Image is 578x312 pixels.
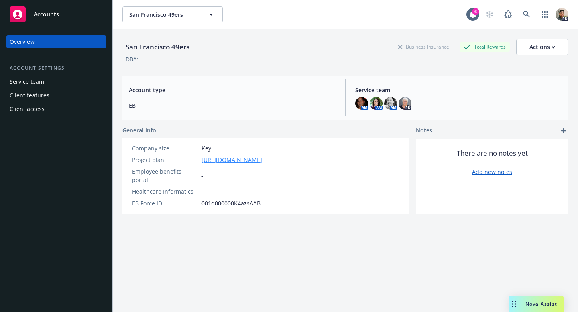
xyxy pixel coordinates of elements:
[201,199,261,207] span: 001d000000K4azsAAB
[384,97,397,110] img: photo
[355,97,368,110] img: photo
[516,39,568,55] button: Actions
[122,6,223,22] button: San Francisco 49ers
[132,144,198,152] div: Company size
[472,8,479,15] div: 6
[201,187,204,196] span: -
[556,8,568,21] img: photo
[6,75,106,88] a: Service team
[6,64,106,72] div: Account settings
[122,126,156,134] span: General info
[34,11,59,18] span: Accounts
[472,168,512,176] a: Add new notes
[394,42,453,52] div: Business Insurance
[10,75,44,88] div: Service team
[519,6,535,22] a: Search
[132,187,198,196] div: Healthcare Informatics
[559,126,568,136] a: add
[126,55,140,63] div: DBA: -
[457,148,528,158] span: There are no notes yet
[6,35,106,48] a: Overview
[129,10,199,19] span: San Francisco 49ers
[201,156,262,164] a: [URL][DOMAIN_NAME]
[482,6,498,22] a: Start snowing
[509,296,564,312] button: Nova Assist
[10,35,35,48] div: Overview
[129,101,336,110] span: EB
[355,86,562,94] span: Service team
[201,172,204,180] span: -
[529,39,555,55] div: Actions
[201,144,211,152] span: Key
[10,89,49,102] div: Client features
[6,3,106,26] a: Accounts
[525,300,557,307] span: Nova Assist
[460,42,510,52] div: Total Rewards
[537,6,553,22] a: Switch app
[129,86,336,94] span: Account type
[370,97,383,110] img: photo
[132,199,198,207] div: EB Force ID
[500,6,516,22] a: Report a Bug
[416,126,432,136] span: Notes
[10,103,45,115] div: Client access
[509,296,519,312] div: Drag to move
[132,167,198,184] div: Employee benefits portal
[132,156,198,164] div: Project plan
[122,42,193,52] div: San Francisco 49ers
[399,97,411,110] img: photo
[6,89,106,102] a: Client features
[6,103,106,115] a: Client access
